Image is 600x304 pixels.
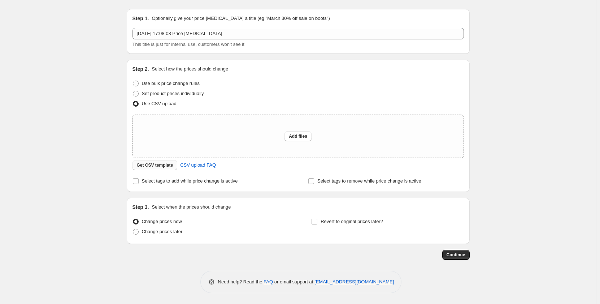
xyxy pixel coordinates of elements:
button: Continue [442,250,470,260]
span: Set product prices individually [142,91,204,96]
button: Add files [284,131,312,141]
p: Optionally give your price [MEDICAL_DATA] a title (eg "March 30% off sale on boots") [152,15,330,22]
input: 30% off holiday sale [132,28,464,39]
span: Select tags to add while price change is active [142,178,238,184]
a: CSV upload FAQ [176,159,220,171]
span: Need help? Read the [218,279,264,284]
span: Use bulk price change rules [142,81,200,86]
p: Select how the prices should change [152,65,228,73]
a: FAQ [264,279,273,284]
span: Change prices now [142,219,182,224]
span: CSV upload FAQ [180,162,216,169]
span: Revert to original prices later? [321,219,383,224]
h2: Step 2. [132,65,149,73]
span: Add files [289,133,307,139]
span: or email support at [273,279,314,284]
span: Continue [447,252,465,258]
p: Select when the prices should change [152,204,231,211]
h2: Step 1. [132,15,149,22]
span: Use CSV upload [142,101,177,106]
span: This title is just for internal use, customers won't see it [132,42,244,47]
a: [EMAIL_ADDRESS][DOMAIN_NAME] [314,279,394,284]
h2: Step 3. [132,204,149,211]
span: Change prices later [142,229,183,234]
button: Get CSV template [132,160,178,170]
span: Select tags to remove while price change is active [317,178,421,184]
span: Get CSV template [137,162,173,168]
